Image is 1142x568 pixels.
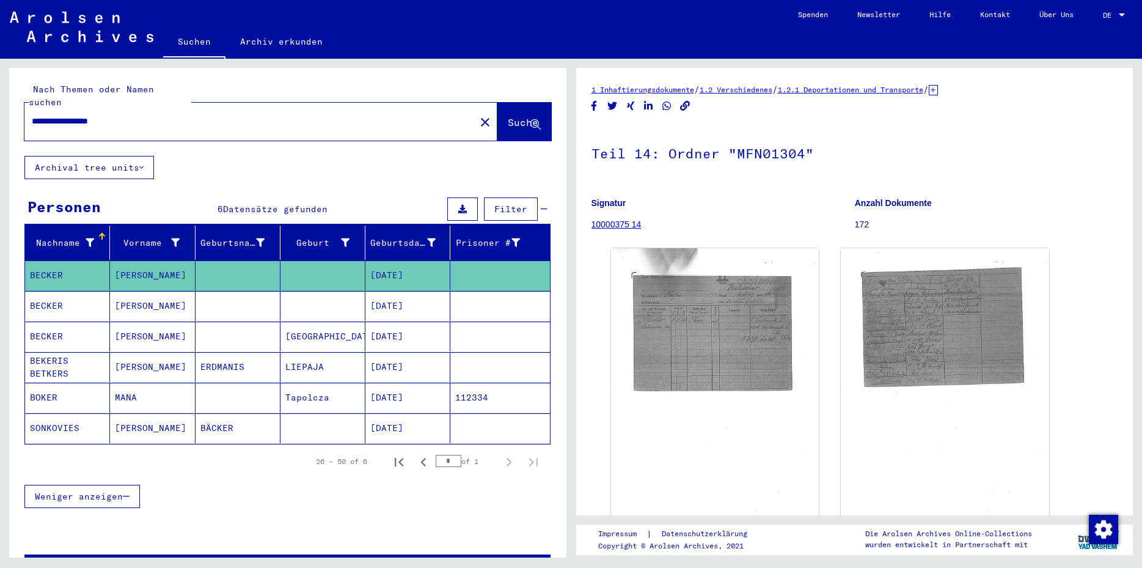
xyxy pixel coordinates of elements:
[365,413,450,443] mat-cell: [DATE]
[455,237,519,249] div: Prisoner #
[223,204,328,215] span: Datensätze gefunden
[200,233,280,253] div: Geburtsname
[196,226,280,260] mat-header-cell: Geburtsname
[115,237,179,249] div: Vorname
[110,260,195,290] mat-cell: [PERSON_NAME]
[24,156,154,179] button: Archival tree units
[196,352,280,382] mat-cell: ERDMANIS
[110,383,195,413] mat-cell: MANA
[591,125,1118,179] h1: Teil 14: Ordner "MFN01304"
[772,84,778,95] span: /
[611,248,819,536] img: 001.jpg
[624,98,637,114] button: Share on Xing
[110,413,195,443] mat-cell: [PERSON_NAME]
[370,233,451,253] div: Geburtsdatum
[778,85,923,94] a: 1.2.1 Deportationen und Transporte
[497,449,521,474] button: Next page
[642,98,655,114] button: Share on LinkedIn
[316,456,367,467] div: 26 – 50 of 6
[455,233,535,253] div: Prisoner #
[25,260,110,290] mat-cell: BECKER
[841,248,1049,536] img: 002.jpg
[25,413,110,443] mat-cell: SONKOVIES
[280,226,365,260] mat-header-cell: Geburt‏
[387,449,411,474] button: First page
[450,226,549,260] mat-header-cell: Prisoner #
[25,352,110,382] mat-cell: BEKERIS BETKERS
[285,237,350,249] div: Geburt‏
[411,449,436,474] button: Previous page
[598,528,762,540] div: |
[365,226,450,260] mat-header-cell: Geburtsdatum
[25,322,110,352] mat-cell: BECKER
[497,103,551,141] button: Suche
[855,198,932,208] b: Anzahl Dokumente
[591,85,694,94] a: 1 Inhaftierungsdokumente
[1103,11,1116,20] span: DE
[25,226,110,260] mat-header-cell: Nachname
[694,84,700,95] span: /
[24,485,140,508] button: Weniger anzeigen
[478,115,492,130] mat-icon: close
[591,219,642,229] a: 10000375 14
[508,116,538,128] span: Suche
[473,109,497,134] button: Clear
[606,98,619,114] button: Share on Twitter
[365,260,450,290] mat-cell: [DATE]
[200,237,265,249] div: Geburtsname
[365,352,450,382] mat-cell: [DATE]
[700,85,772,94] a: 1.2 Verschiedenes
[365,291,450,321] mat-cell: [DATE]
[30,233,109,253] div: Nachname
[280,322,365,352] mat-cell: [GEOGRAPHIC_DATA]
[588,98,601,114] button: Share on Facebook
[285,233,365,253] div: Geburt‏
[25,383,110,413] mat-cell: BOKER
[652,528,762,540] a: Datenschutzerklärung
[163,27,225,59] a: Suchen
[280,352,365,382] mat-cell: LIEPAJA
[855,218,1118,231] p: 172
[110,291,195,321] mat-cell: [PERSON_NAME]
[30,237,94,249] div: Nachname
[865,528,1032,539] p: Die Arolsen Archives Online-Collections
[27,196,101,218] div: Personen
[370,237,436,249] div: Geburtsdatum
[110,226,195,260] mat-header-cell: Vorname
[110,322,195,352] mat-cell: [PERSON_NAME]
[923,84,929,95] span: /
[115,233,194,253] div: Vorname
[110,352,195,382] mat-cell: [PERSON_NAME]
[365,383,450,413] mat-cell: [DATE]
[1089,515,1118,544] img: Zustimmung ändern
[679,98,692,114] button: Copy link
[218,204,223,215] span: 6
[35,491,123,502] span: Weniger anzeigen
[436,456,497,467] div: of 1
[10,12,153,42] img: Arolsen_neg.svg
[484,197,538,221] button: Filter
[521,449,546,474] button: Last page
[661,98,673,114] button: Share on WhatsApp
[196,413,280,443] mat-cell: BÄCKER
[25,291,110,321] mat-cell: BECKER
[280,383,365,413] mat-cell: Tapolcza
[598,540,762,551] p: Copyright © Arolsen Archives, 2021
[865,539,1032,550] p: wurden entwickelt in Partnerschaft mit
[598,528,646,540] a: Impressum
[225,27,337,56] a: Archiv erkunden
[365,322,450,352] mat-cell: [DATE]
[450,383,549,413] mat-cell: 112334
[494,204,527,215] span: Filter
[1075,524,1121,555] img: yv_logo.png
[591,198,626,208] b: Signatur
[29,84,154,108] mat-label: Nach Themen oder Namen suchen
